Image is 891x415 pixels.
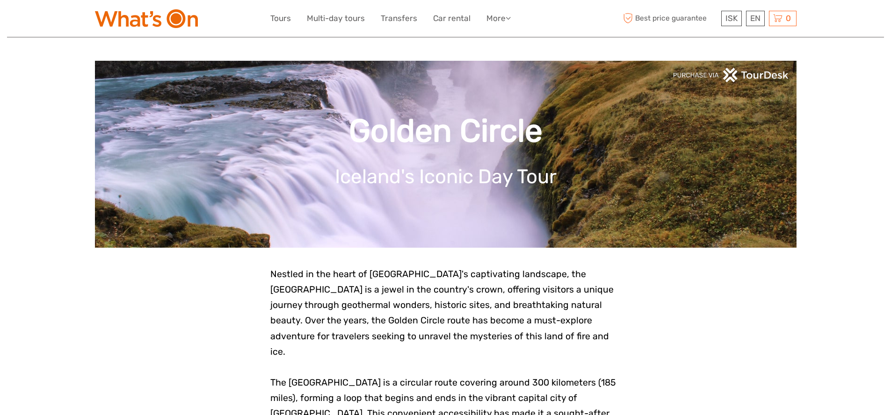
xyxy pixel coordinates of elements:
span: ISK [725,14,738,23]
a: Car rental [433,12,471,25]
a: Tours [270,12,291,25]
a: Multi-day tours [307,12,365,25]
span: Best price guarantee [621,11,719,26]
span: Nestled in the heart of [GEOGRAPHIC_DATA]'s captivating landscape, the [GEOGRAPHIC_DATA] is a jew... [270,269,614,357]
h1: Iceland's Iconic Day Tour [109,165,782,188]
span: 0 [784,14,792,23]
a: More [486,12,511,25]
a: Transfers [381,12,417,25]
img: PurchaseViaTourDeskwhite.png [673,68,790,82]
h1: Golden Circle [109,112,782,150]
img: What's On [95,9,198,28]
div: EN [746,11,765,26]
